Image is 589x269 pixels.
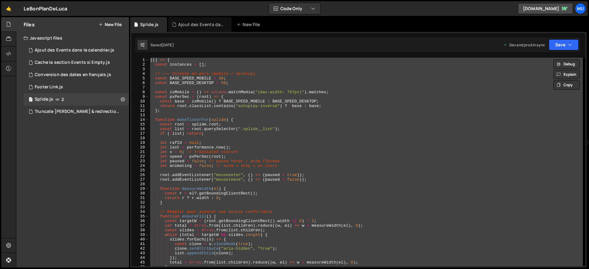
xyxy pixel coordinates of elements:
[131,90,149,94] div: 8
[61,97,64,102] span: 2
[269,3,320,14] button: Code Only
[553,70,580,79] button: Explain
[131,196,149,200] div: 31
[131,246,149,251] div: 42
[178,21,224,28] div: Ajout des Events dans le calendrier.js
[131,62,149,67] div: 2
[24,69,129,81] div: 16656/45405.js
[131,122,149,127] div: 15
[131,99,149,104] div: 10
[131,173,149,177] div: 26
[131,145,149,150] div: 20
[131,71,149,76] div: 4
[24,44,129,56] div: 16656/45408.js
[24,106,131,118] div: 16656/45411.js
[131,163,149,168] div: 24
[131,191,149,196] div: 30
[131,117,149,122] div: 14
[131,186,149,191] div: 29
[575,3,586,14] a: Mu
[131,237,149,242] div: 40
[518,3,573,14] a: [DOMAIN_NAME]
[549,39,579,50] button: Save
[131,140,149,145] div: 19
[131,113,149,117] div: 13
[24,21,35,28] h2: Files
[131,228,149,232] div: 38
[503,42,545,48] div: Dev and prod in sync
[35,48,114,53] div: Ajout des Events dans le calendrier.js
[131,232,149,237] div: 39
[131,58,149,62] div: 1
[24,93,129,106] div: 16656/45409.js
[35,109,119,114] div: Truncate [PERSON_NAME] & redirection.js
[131,131,149,136] div: 17
[553,60,580,69] button: Debug
[24,56,129,69] div: 16656/45406.js
[553,80,580,90] button: Copy
[99,22,122,27] button: New File
[131,214,149,219] div: 35
[29,98,33,102] span: 1
[131,251,149,256] div: 43
[131,127,149,131] div: 16
[131,200,149,205] div: 32
[162,42,174,48] div: [DATE]
[131,260,149,265] div: 45
[35,84,63,90] div: Footer Link.js
[35,97,53,102] div: Splide.js
[131,150,149,154] div: 21
[131,85,149,90] div: 7
[150,42,174,48] div: Saved
[140,21,158,28] div: Splide.js
[131,108,149,113] div: 12
[35,60,110,65] div: Cache la section Events si Empty.js
[131,182,149,186] div: 28
[131,209,149,214] div: 34
[131,177,149,182] div: 27
[131,154,149,159] div: 22
[131,81,149,85] div: 6
[131,67,149,71] div: 3
[16,32,129,44] div: Javascript files
[131,256,149,260] div: 44
[131,219,149,223] div: 36
[131,168,149,173] div: 25
[24,81,129,93] div: 16656/45404.js
[131,205,149,209] div: 33
[24,5,67,12] div: LeBonPlanDeLuca
[35,72,111,78] div: Conversion des dates en français.js
[1,1,16,16] a: 🤙
[236,21,262,28] div: New File
[131,223,149,228] div: 37
[131,242,149,246] div: 41
[131,104,149,108] div: 11
[131,76,149,81] div: 5
[131,136,149,140] div: 18
[131,159,149,163] div: 23
[131,94,149,99] div: 9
